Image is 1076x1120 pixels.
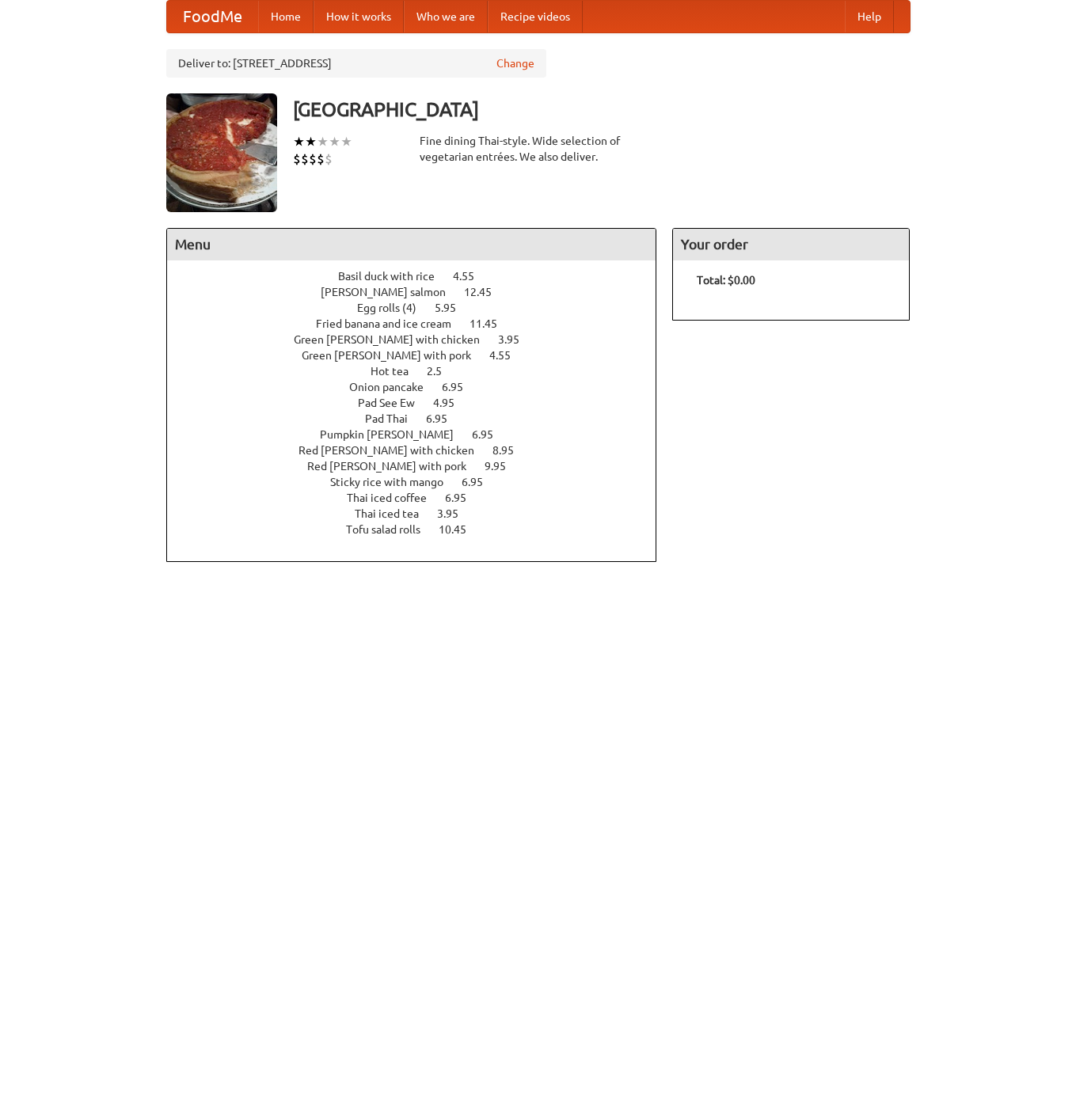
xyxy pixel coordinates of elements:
[358,397,484,409] a: Pad See Ew 4.95
[488,1,583,32] a: Recipe videos
[365,412,477,425] a: Pad Thai 6.95
[321,286,521,298] a: [PERSON_NAME] salmon 12.45
[166,49,546,78] div: Deliver to: [STREET_ADDRESS]
[371,365,471,378] a: Hot tea 2.5
[294,333,496,346] span: Green [PERSON_NAME] with chicken
[437,507,474,520] span: 3.95
[347,492,496,504] a: Thai iced coffee 6.95
[404,1,488,32] a: Who we are
[427,365,458,378] span: 2.5
[314,1,404,32] a: How it works
[492,444,530,457] span: 8.95
[294,333,549,346] a: Green [PERSON_NAME] with chicken 3.95
[305,133,317,150] li: ★
[498,333,535,346] span: 3.95
[445,492,482,504] span: 6.95
[330,476,459,488] span: Sticky rice with mango
[302,349,487,362] span: Green [PERSON_NAME] with pork
[307,460,535,473] a: Red [PERSON_NAME] with pork 9.95
[166,93,277,212] img: angular.jpg
[697,274,755,287] b: Total: $0.00
[317,133,329,150] li: ★
[338,270,451,283] span: Basil duck with rice
[340,133,352,150] li: ★
[302,349,540,362] a: Green [PERSON_NAME] with pork 4.55
[301,150,309,168] li: $
[329,133,340,150] li: ★
[167,1,258,32] a: FoodMe
[349,381,492,393] a: Onion pancake 6.95
[258,1,314,32] a: Home
[357,302,432,314] span: Egg rolls (4)
[293,93,911,125] h3: [GEOGRAPHIC_DATA]
[496,55,534,71] a: Change
[325,150,333,168] li: $
[320,428,470,441] span: Pumpkin [PERSON_NAME]
[298,444,490,457] span: Red [PERSON_NAME] with chicken
[365,412,424,425] span: Pad Thai
[426,412,463,425] span: 6.95
[453,270,490,283] span: 4.55
[317,150,325,168] li: $
[316,317,527,330] a: Fried banana and ice cream 11.45
[293,133,305,150] li: ★
[307,460,482,473] span: Red [PERSON_NAME] with pork
[346,523,496,536] a: Tofu salad rolls 10.45
[338,270,504,283] a: Basil duck with rice 4.55
[470,317,513,330] span: 11.45
[489,349,527,362] span: 4.55
[442,381,479,393] span: 6.95
[435,302,472,314] span: 5.95
[357,302,485,314] a: Egg rolls (4) 5.95
[346,523,436,536] span: Tofu salad rolls
[371,365,424,378] span: Hot tea
[321,286,462,298] span: [PERSON_NAME] salmon
[420,133,657,165] div: Fine dining Thai-style. Wide selection of vegetarian entrées. We also deliver.
[485,460,522,473] span: 9.95
[673,229,909,260] h4: Your order
[433,397,470,409] span: 4.95
[462,476,499,488] span: 6.95
[330,476,512,488] a: Sticky rice with mango 6.95
[349,381,439,393] span: Onion pancake
[845,1,894,32] a: Help
[316,317,467,330] span: Fried banana and ice cream
[472,428,509,441] span: 6.95
[320,428,523,441] a: Pumpkin [PERSON_NAME] 6.95
[355,507,435,520] span: Thai iced tea
[167,229,656,260] h4: Menu
[347,492,443,504] span: Thai iced coffee
[309,150,317,168] li: $
[298,444,543,457] a: Red [PERSON_NAME] with chicken 8.95
[439,523,482,536] span: 10.45
[358,397,431,409] span: Pad See Ew
[293,150,301,168] li: $
[355,507,488,520] a: Thai iced tea 3.95
[464,286,508,298] span: 12.45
